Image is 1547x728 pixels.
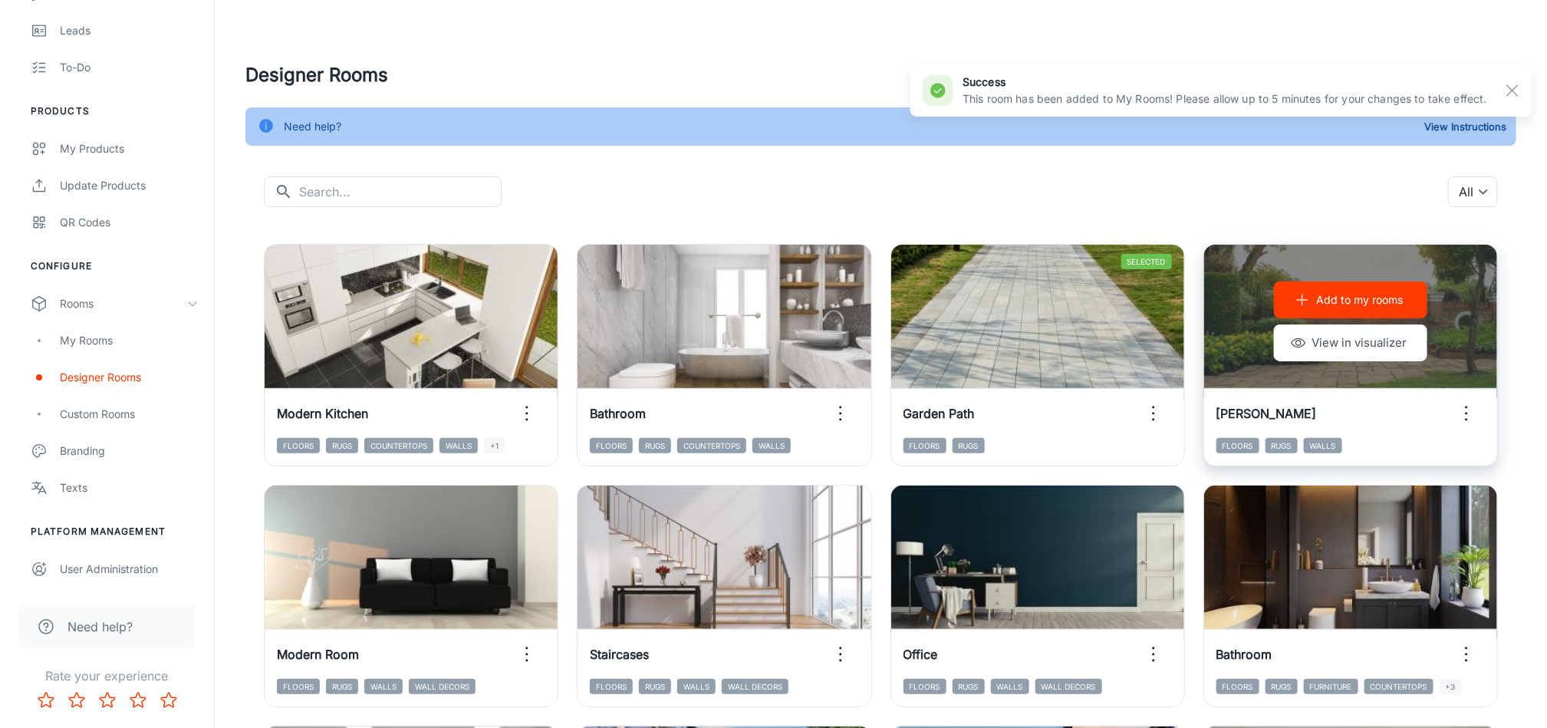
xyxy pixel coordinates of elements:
span: Rugs [639,679,671,694]
p: This room has been added to My Rooms! Please allow up to 5 minutes for your changes to take effect. [963,91,1487,107]
h6: Modern Room [277,645,359,664]
p: Rate your experience [12,667,202,685]
span: Rugs [326,438,358,453]
span: Countertops [677,438,746,453]
div: Update Products [60,177,199,194]
button: View in visualizer [1274,324,1427,361]
span: Furniture [1304,679,1358,694]
span: Floors [277,679,320,694]
div: To-do [60,59,199,76]
div: QR Codes [60,214,199,231]
h6: Bathroom [1216,645,1272,664]
span: Countertops [364,438,433,453]
button: Rate 2 star [61,685,92,716]
button: Rate 3 star [92,685,123,716]
div: Texts [60,479,199,496]
span: Rugs [326,679,358,694]
span: +1 [484,438,505,453]
div: All [1448,176,1498,207]
button: Add to my rooms [1274,282,1427,318]
div: Custom Rooms [60,406,199,423]
span: Floors [1216,438,1259,453]
span: Countertops [1364,679,1433,694]
span: +3 [1440,679,1462,694]
span: Walls [364,679,403,694]
div: Designer Rooms [60,369,199,386]
button: View Instructions [1420,115,1510,138]
span: Wall Decors [1035,679,1102,694]
div: Need help? [284,112,341,141]
div: Rooms [60,295,186,312]
h6: success [963,74,1487,91]
span: Walls [991,679,1029,694]
span: Rugs [953,679,985,694]
p: Add to my rooms [1316,292,1403,308]
span: Floors [590,438,633,453]
input: Search... [299,176,502,207]
span: Walls [439,438,478,453]
span: Floors [277,438,320,453]
h6: Garden Path [904,404,975,423]
span: Floors [904,679,946,694]
span: Walls [677,679,716,694]
h4: Designer Rooms [245,61,1516,89]
div: User Administration [60,561,199,578]
span: Walls [1304,438,1342,453]
div: Leads [60,22,199,39]
h6: Bathroom [590,404,646,423]
span: Rugs [1266,438,1298,453]
button: Rate 4 star [123,685,153,716]
span: Rugs [953,438,985,453]
h6: Modern Kitchen [277,404,368,423]
div: Branding [60,443,199,460]
span: Rugs [1266,679,1298,694]
button: Rate 5 star [153,685,184,716]
span: Floors [590,679,633,694]
span: Floors [904,438,946,453]
span: Walls [752,438,791,453]
span: Wall Decors [722,679,788,694]
span: Selected [1121,254,1172,269]
h6: Office [904,645,938,664]
button: Rate 1 star [31,685,61,716]
span: Floors [1216,679,1259,694]
h6: Staircases [590,645,649,664]
div: My Rooms [60,332,199,349]
span: Wall Decors [409,679,476,694]
h6: [PERSON_NAME] [1216,404,1317,423]
span: Need help? [67,618,133,636]
div: My Products [60,140,199,157]
span: Rugs [639,438,671,453]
